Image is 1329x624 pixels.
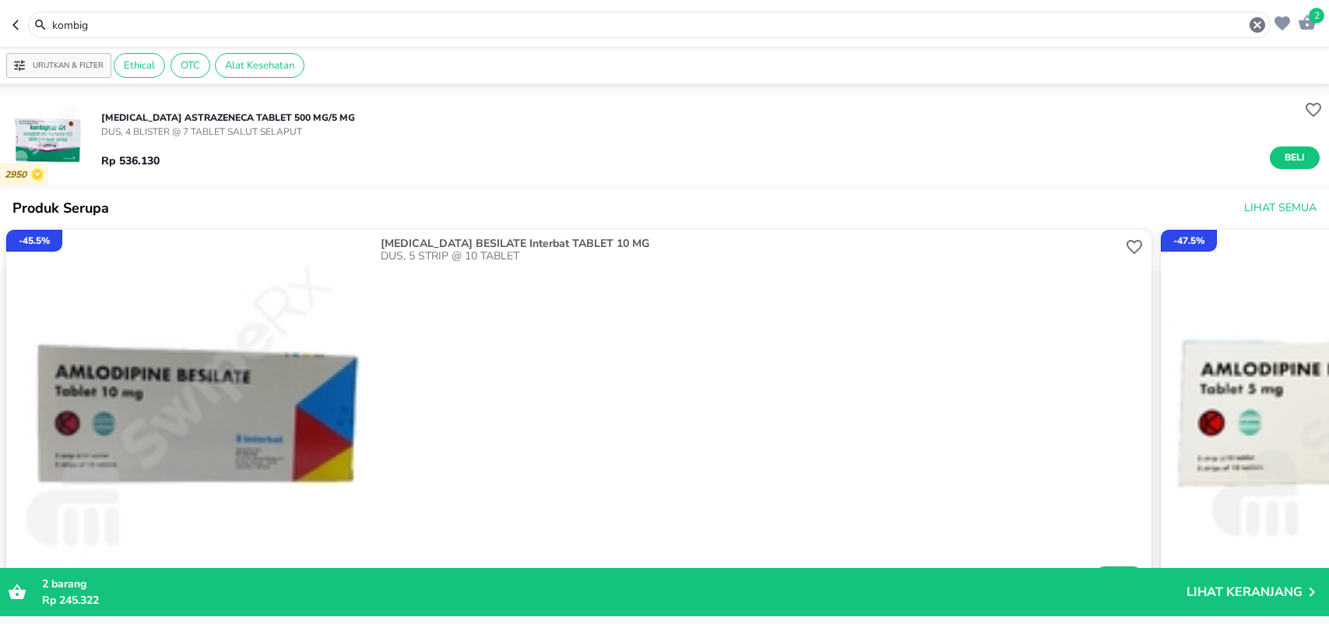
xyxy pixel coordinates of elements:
[216,58,304,72] span: Alat Kesehatan
[1309,8,1324,23] span: 2
[6,230,373,597] img: ID100708-1.05d18b97-73bf-47e6-a488-09de7d27769a.jpeg
[33,60,104,72] p: Urutkan & Filter
[42,593,99,608] span: Rp 245.322
[381,567,1094,576] p: Rp 35.000
[5,169,31,181] p: 2950
[42,576,48,591] span: 2
[101,153,160,169] p: Rp 536.130
[1270,146,1320,169] button: Beli
[171,58,209,72] span: OTC
[6,53,111,78] button: Urutkan & Filter
[42,576,1187,592] p: barang
[101,125,355,139] p: DUS, 4 BLISTER @ 7 TABLET SALUT SELAPUT
[101,111,355,125] p: [MEDICAL_DATA] AstraZeneca TABLET 500 MG/5 MG
[1094,566,1144,589] button: Beli
[381,238,1119,250] p: [MEDICAL_DATA] BESILATE Interbat TABLET 10 MG
[51,17,1248,33] input: Cari 4000+ produk di sini
[1244,199,1317,218] span: Lihat Semua
[19,234,50,248] p: - 45.5 %
[114,53,165,78] div: Ethical
[114,58,164,72] span: Ethical
[171,53,210,78] div: OTC
[1294,9,1317,33] button: 2
[1282,150,1308,166] span: Beli
[1173,234,1204,248] p: - 47.5 %
[1238,194,1320,223] button: Lihat Semua
[381,250,1122,263] p: DUS, 5 STRIP @ 10 TABLET
[215,53,304,78] div: Alat Kesehatan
